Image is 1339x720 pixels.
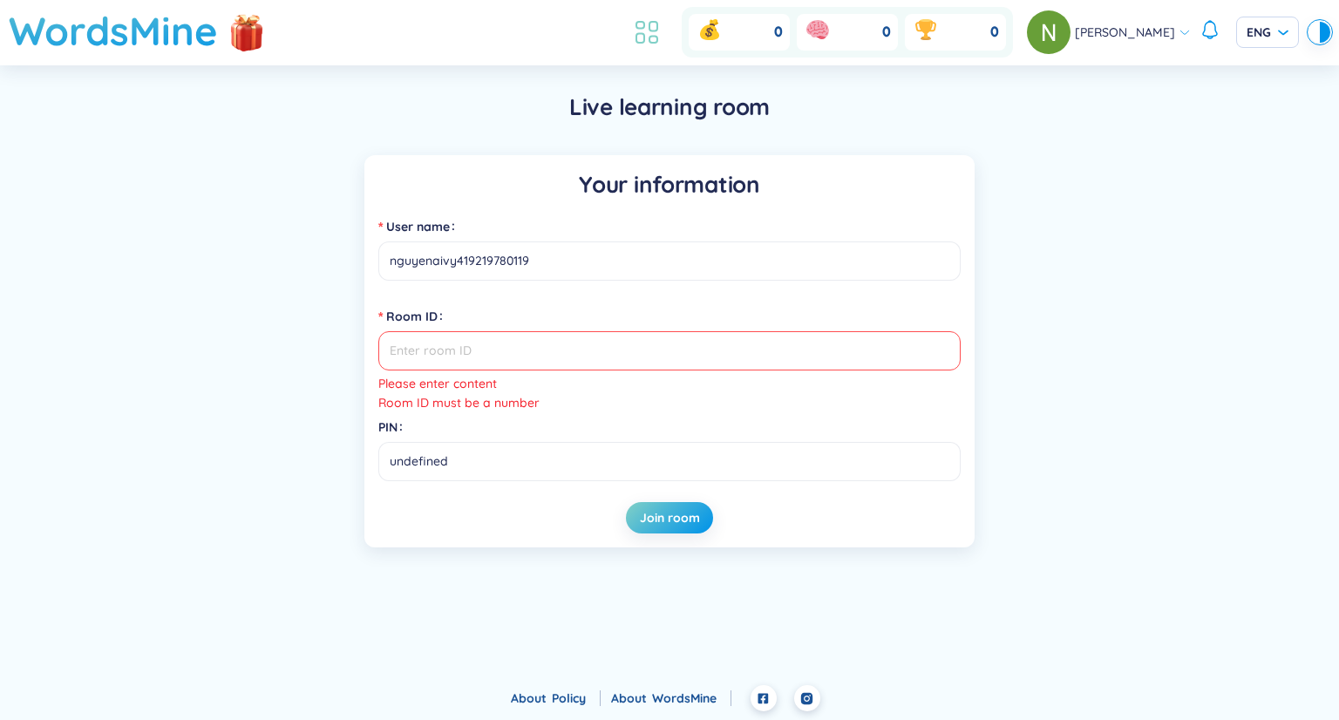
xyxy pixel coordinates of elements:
span: ENG [1247,24,1288,41]
label: PIN [378,413,410,441]
div: Please enter content [378,374,961,393]
h5: Live learning room [569,92,770,123]
div: About [511,689,601,708]
h5: Your information [378,169,961,200]
label: User name [378,213,462,241]
a: WordsMine [652,690,731,706]
span: 0 [774,23,783,42]
div: Room ID must be a number [378,393,961,412]
img: avatar [1027,10,1071,54]
a: avatar [1027,10,1075,54]
span: 0 [882,23,891,42]
span: 0 [990,23,999,42]
div: About [611,689,731,708]
span: [PERSON_NAME] [1075,23,1175,42]
input: Room ID [378,331,961,370]
span: Join room [640,509,700,526]
input: PIN [378,442,961,481]
input: User name [378,241,961,281]
img: flashSalesIcon.a7f4f837.png [229,5,264,58]
a: Policy [552,690,601,706]
button: Join room [626,502,713,533]
label: Room ID [378,302,450,330]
